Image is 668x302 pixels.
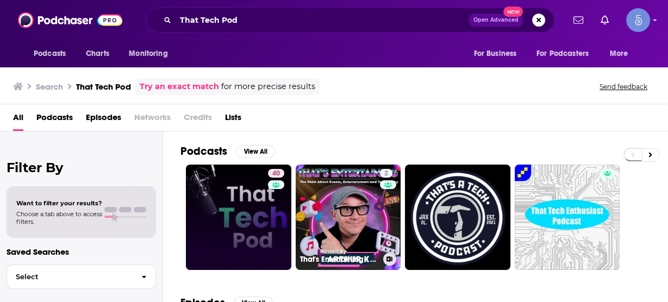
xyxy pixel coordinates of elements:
[268,169,284,178] a: 40
[569,11,588,29] a: Show notifications dropdown
[236,145,275,158] button: View All
[34,46,66,61] span: Podcasts
[225,109,241,131] a: Lists
[626,8,650,32] img: User Profile
[7,273,133,280] span: Select
[384,168,388,179] span: 2
[272,168,280,179] span: 40
[134,109,171,131] span: Networks
[16,199,102,207] span: Want to filter your results?
[18,10,122,30] img: Podchaser - Follow, Share and Rate Podcasts
[466,43,530,64] button: open menu
[473,46,516,61] span: For Business
[610,46,628,61] span: More
[36,81,63,92] h3: Search
[186,165,291,270] a: 40
[596,11,613,29] a: Show notifications dropdown
[86,109,121,131] a: Episodes
[13,109,23,131] a: All
[602,43,642,64] button: open menu
[146,8,554,33] div: Search podcasts, credits, & more...
[7,160,156,175] h2: Filter By
[626,8,650,32] button: Show profile menu
[176,11,469,29] input: Search podcasts, credits, & more...
[180,144,275,158] a: PodcastsView All
[180,144,227,158] h2: Podcasts
[300,255,379,264] h3: That's Entertaining - Events, Entertainment & Tech Podcast
[469,14,523,27] button: Open AdvancedNew
[7,265,156,289] button: Select
[26,43,80,64] button: open menu
[221,80,315,93] span: for more precise results
[596,82,651,91] button: Send feedback
[529,43,604,64] button: open menu
[121,43,182,64] button: open menu
[626,8,650,32] span: Logged in as Spiral5-G1
[7,247,156,257] p: Saved Searches
[36,109,73,131] a: Podcasts
[76,81,131,92] h3: That Tech Pod
[140,80,219,93] a: Try an exact match
[16,210,102,225] span: Choose a tab above to access filters.
[79,43,116,64] a: Charts
[536,46,589,61] span: For Podcasters
[296,165,401,270] a: 2That's Entertaining - Events, Entertainment & Tech Podcast
[380,169,392,178] a: 2
[473,17,519,23] span: Open Advanced
[129,46,167,61] span: Monitoring
[503,7,523,17] span: New
[184,109,212,131] span: Credits
[86,46,109,61] span: Charts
